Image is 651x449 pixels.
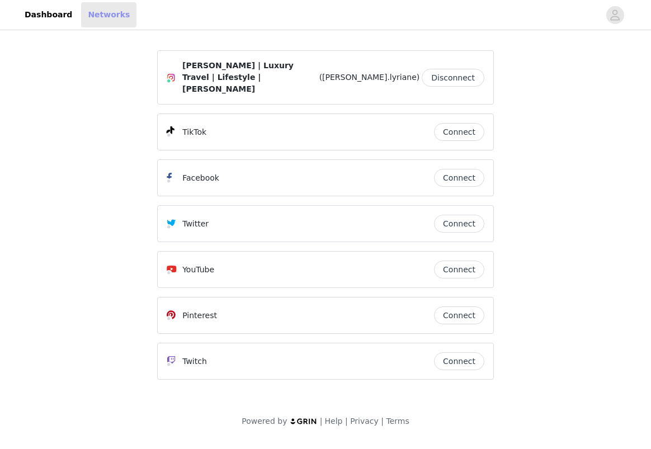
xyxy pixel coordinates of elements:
[167,73,176,82] img: Instagram Icon
[18,2,79,27] a: Dashboard
[242,417,287,426] span: Powered by
[434,215,484,233] button: Connect
[381,417,384,426] span: |
[319,72,420,83] span: ([PERSON_NAME].lyriane)
[182,172,219,184] p: Facebook
[434,123,484,141] button: Connect
[422,69,484,87] button: Disconnect
[350,417,379,426] a: Privacy
[182,60,317,95] span: [PERSON_NAME] | Luxury Travel | Lifestyle | [PERSON_NAME]
[386,417,409,426] a: Terms
[182,356,207,367] p: Twitch
[182,126,206,138] p: TikTok
[610,6,620,24] div: avatar
[434,261,484,278] button: Connect
[290,418,318,425] img: logo
[345,417,348,426] span: |
[182,264,214,276] p: YouTube
[325,417,343,426] a: Help
[434,352,484,370] button: Connect
[81,2,136,27] a: Networks
[434,169,484,187] button: Connect
[434,306,484,324] button: Connect
[182,218,209,230] p: Twitter
[182,310,217,322] p: Pinterest
[320,417,323,426] span: |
